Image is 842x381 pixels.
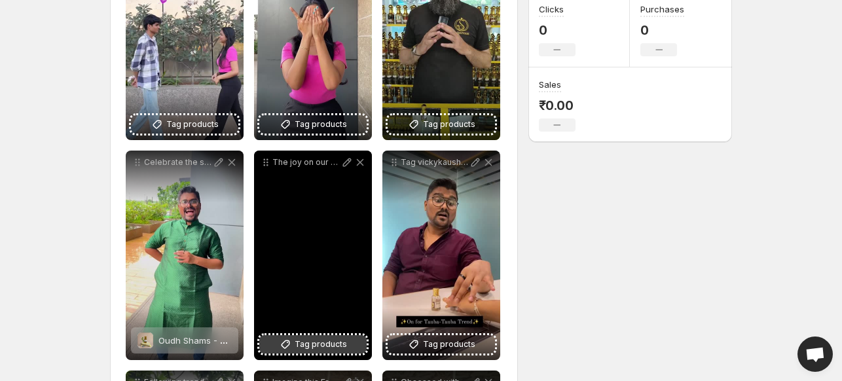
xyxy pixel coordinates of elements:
[166,118,219,131] span: Tag products
[423,118,475,131] span: Tag products
[539,98,576,113] p: ₹0.00
[254,151,372,360] div: The joy on our customers faces is the sweetest fragrance we know It fills us with immense happine...
[144,157,212,168] p: Celebrate the special bond with a touch of luxury Our premium attars and perfumes are the perfect...
[137,333,153,348] img: Oudh Shams - SG Perfumes
[640,3,684,16] h3: Purchases
[126,151,244,360] div: Celebrate the special bond with a touch of luxury Our premium attars and perfumes are the perfect...
[259,335,367,354] button: Tag products
[401,157,469,168] p: Tag vickykaushal09 If he likes our post we will give FREE Luxury SG Perfumes attar to our lucky 5...
[295,338,347,351] span: Tag products
[423,338,475,351] span: Tag products
[539,22,576,38] p: 0
[272,157,340,168] p: The joy on our customers faces is the sweetest fragrance we know It fills us with immense happine...
[539,3,564,16] h3: Clicks
[295,118,347,131] span: Tag products
[797,336,833,372] div: Open chat
[259,115,367,134] button: Tag products
[382,151,500,360] div: Tag vickykaushal09 If he likes our post we will give FREE Luxury SG Perfumes attar to our lucky 5...
[539,78,561,91] h3: Sales
[388,115,495,134] button: Tag products
[388,335,495,354] button: Tag products
[158,335,274,346] span: Oudh Shams - SG Perfumes
[131,115,238,134] button: Tag products
[640,22,684,38] p: 0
